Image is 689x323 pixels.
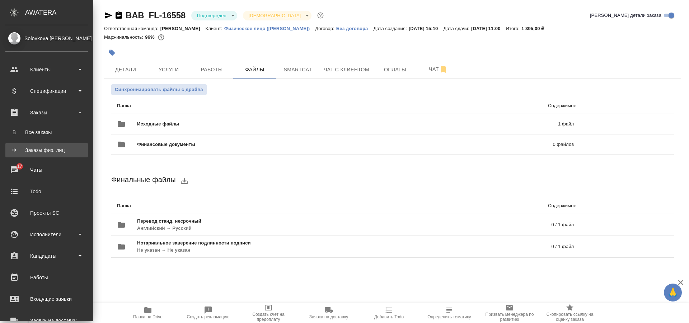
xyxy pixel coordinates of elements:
button: download [176,172,193,189]
p: 1 395,00 ₽ [521,26,550,31]
span: Чат [421,65,455,74]
button: Скопировать ссылку для ЯМессенджера [104,11,113,20]
div: Заказы физ. лиц [9,147,84,154]
a: Без договора [336,25,374,31]
p: Маржинальность: [104,34,145,40]
button: Скопировать ссылку на оценку заказа [540,303,600,323]
button: Добавить тэг [104,45,120,61]
span: Финансовые документы [137,141,374,148]
p: Не указан → Не указан [137,247,401,254]
a: Todo [2,182,92,200]
a: Входящие заявки [2,290,92,308]
p: Договор: [315,26,336,31]
span: Заявка на доставку [309,314,348,319]
span: Оплаты [378,65,412,74]
a: ВВсе заказы [5,125,88,139]
button: 41.25 RUB; [156,33,166,42]
button: folder [113,136,130,153]
span: Папка на Drive [133,314,163,319]
p: [DATE] 11:00 [471,26,506,31]
button: Определить тематику [419,303,479,323]
div: Работы [5,272,88,283]
p: Английский → Русский [137,225,376,232]
div: Заказы [5,107,88,118]
p: 0 / 1 файл [401,243,574,250]
span: Нотариальное заверение подлинности подписи [137,239,401,247]
span: Smartcat [281,65,315,74]
span: 🙏 [667,285,679,300]
p: Содержимое [339,102,576,109]
button: [DEMOGRAPHIC_DATA] [247,13,303,19]
span: Призвать менеджера по развитию [484,312,535,322]
p: 96% [145,34,156,40]
span: Исходные файлы [137,120,369,128]
div: Solovkova [PERSON_NAME] [5,34,88,42]
span: Синхронизировать файлы с драйва [115,86,203,93]
button: Призвать менеджера по развитию [479,303,540,323]
div: Чаты [5,165,88,175]
span: [PERSON_NAME] детали заказа [590,12,661,19]
p: Папка [117,202,339,209]
p: Физическое лицо ([PERSON_NAME]) [224,26,315,31]
div: Спецификации [5,86,88,96]
button: folder [113,216,130,233]
span: Работы [194,65,229,74]
p: Содержимое [339,202,576,209]
div: Проекты SC [5,208,88,218]
button: Скопировать ссылку [114,11,123,20]
div: Подтвержден [191,11,237,20]
div: Подтвержден [243,11,311,20]
span: Добавить Todo [374,314,404,319]
span: Перевод станд. несрочный [137,218,376,225]
button: folder [113,238,130,255]
div: AWATERA [25,5,93,20]
button: folder [113,115,130,133]
span: Создать рекламацию [187,314,230,319]
a: BAB_FL-16558 [126,10,186,20]
span: Финальные файлы [111,176,176,184]
a: 17Чаты [2,161,92,179]
a: Работы [2,269,92,286]
p: 0 файлов [374,141,574,148]
svg: Отписаться [439,65,447,74]
button: Создать рекламацию [178,303,238,323]
button: Добавить Todo [359,303,419,323]
p: Ответственная команда: [104,26,160,31]
a: Физическое лицо ([PERSON_NAME]) [224,25,315,31]
button: Доп статусы указывают на важность/срочность заказа [316,11,325,20]
p: Итого: [506,26,521,31]
span: Детали [108,65,143,74]
div: Все заказы [9,129,84,136]
p: Папка [117,102,339,109]
button: Подтвержден [195,13,229,19]
a: ФЗаказы физ. лиц [5,143,88,157]
div: Клиенты [5,64,88,75]
span: Создать счет на предоплату [243,312,294,322]
span: Скопировать ссылку на оценку заказа [544,312,596,322]
span: Файлы [238,65,272,74]
span: Чат с клиентом [324,65,369,74]
p: Дата создания: [373,26,408,31]
div: Входящие заявки [5,294,88,304]
button: 🙏 [664,284,682,301]
p: Без договора [336,26,374,31]
button: Создать счет на предоплату [238,303,299,323]
p: Клиент: [206,26,224,31]
span: 17 [13,163,27,170]
span: Определить тематику [427,314,471,319]
div: Todo [5,186,88,197]
div: Кандидаты [5,251,88,261]
p: [DATE] 15:10 [409,26,444,31]
p: 0 / 1 файл [376,221,574,228]
a: Проекты SC [2,204,92,222]
p: 1 файл [369,120,574,128]
p: Дата сдачи: [444,26,471,31]
button: Синхронизировать файлы с драйва [111,84,207,95]
button: Папка на Drive [118,303,178,323]
button: Заявка на доставку [299,303,359,323]
span: Услуги [151,65,186,74]
p: [PERSON_NAME] [160,26,206,31]
div: Исполнители [5,229,88,240]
